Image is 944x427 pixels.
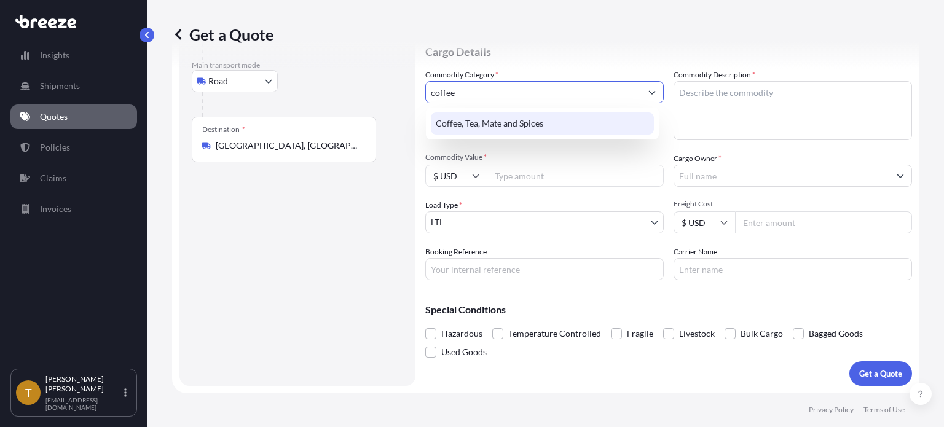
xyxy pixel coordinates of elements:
span: Temperature Controlled [508,324,601,343]
span: Load Type [425,199,462,211]
p: Policies [40,141,70,154]
input: Your internal reference [425,258,664,280]
p: [EMAIL_ADDRESS][DOMAIN_NAME] [45,396,122,411]
input: Destination [216,139,361,152]
p: Get a Quote [172,25,273,44]
span: Fragile [627,324,653,343]
p: Invoices [40,203,71,215]
span: LTL [431,216,444,229]
button: Show suggestions [889,165,911,187]
p: Special Conditions [425,305,912,315]
span: Hazardous [441,324,482,343]
p: Claims [40,172,66,184]
span: Road [208,75,228,87]
div: Suggestions [431,112,654,135]
p: Shipments [40,80,80,92]
span: Commodity Value [425,152,664,162]
label: Commodity Category [425,69,498,81]
input: Enter name [674,258,912,280]
span: Bagged Goods [809,324,863,343]
div: Destination [202,125,245,135]
span: Used Goods [441,343,487,361]
p: [PERSON_NAME] [PERSON_NAME] [45,374,122,394]
input: Enter amount [735,211,912,233]
span: Livestock [679,324,715,343]
p: Quotes [40,111,68,123]
button: Select transport [192,70,278,92]
div: Coffee, Tea, Mate and Spices [431,112,654,135]
button: Show suggestions [641,81,663,103]
label: Carrier Name [674,246,717,258]
input: Select a commodity type [426,81,641,103]
p: Terms of Use [863,405,905,415]
p: Privacy Policy [809,405,854,415]
p: Get a Quote [859,367,902,380]
label: Cargo Owner [674,152,722,165]
label: Booking Reference [425,246,487,258]
span: Bulk Cargo [741,324,783,343]
span: Freight Cost [674,199,912,209]
span: T [25,386,32,399]
p: Insights [40,49,69,61]
input: Type amount [487,165,664,187]
input: Full name [674,165,889,187]
label: Commodity Description [674,69,755,81]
